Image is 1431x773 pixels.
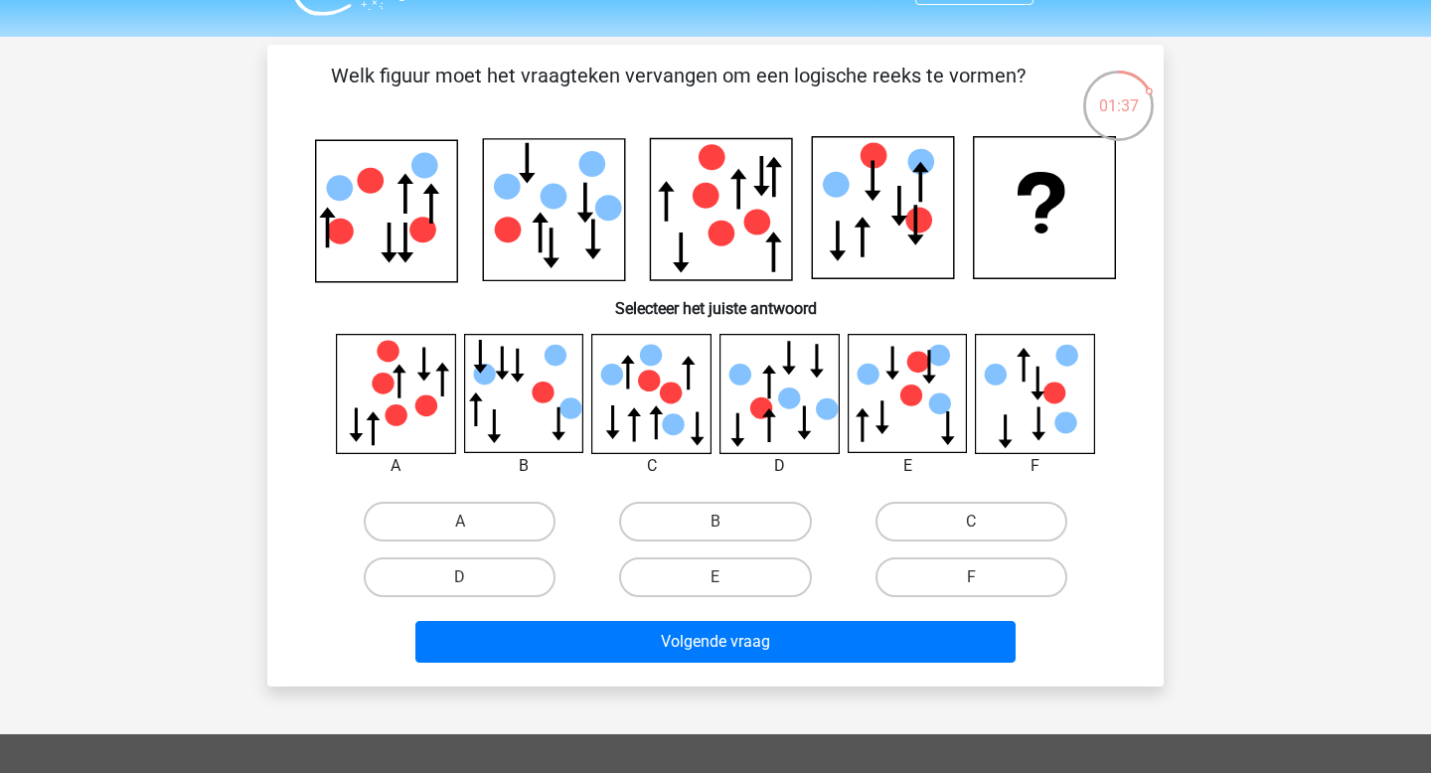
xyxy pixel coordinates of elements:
[960,454,1110,478] div: F
[705,454,855,478] div: D
[364,557,556,597] label: D
[875,557,1067,597] label: F
[619,502,811,541] label: B
[321,454,471,478] div: A
[364,502,556,541] label: A
[299,61,1057,120] p: Welk figuur moet het vraagteken vervangen om een logische reeks te vormen?
[833,454,983,478] div: E
[415,621,1017,663] button: Volgende vraag
[299,283,1132,318] h6: Selecteer het juiste antwoord
[875,502,1067,541] label: C
[619,557,811,597] label: E
[449,454,599,478] div: B
[576,454,726,478] div: C
[1081,69,1156,118] div: 01:37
